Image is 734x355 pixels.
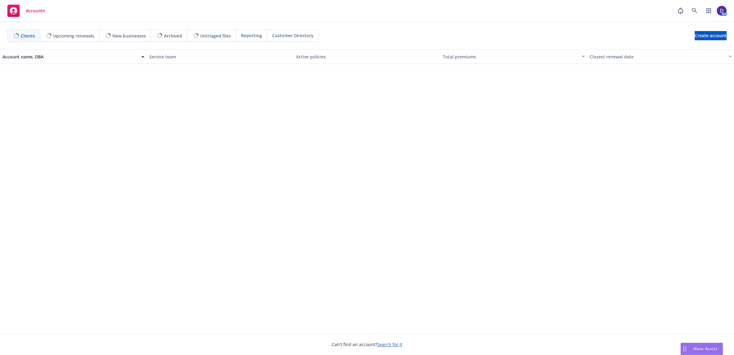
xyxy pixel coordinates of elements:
[703,5,715,17] a: Switch app
[695,30,727,41] span: Create account
[717,6,727,16] img: photo
[681,343,723,355] button: Nova Assist
[695,31,727,40] a: Create account
[443,53,578,60] div: Total premiums
[2,53,138,60] div: Account name, DBA
[587,49,734,64] button: Closest renewal date
[200,33,231,39] span: Untriaged files
[21,33,35,39] span: Clients
[332,341,402,348] span: Can't find an account?
[164,33,182,39] span: Archived
[294,49,440,64] button: Active policies
[272,32,314,39] span: Customer Directory
[5,2,48,19] a: Accounts
[241,32,262,39] span: Reporting
[590,53,725,60] div: Closest renewal date
[681,343,689,355] div: Drag to move
[149,53,291,60] div: Service team
[53,33,94,39] span: Upcoming renewals
[26,8,45,13] span: Accounts
[693,346,718,351] span: Nova Assist
[689,5,701,17] a: Search
[147,49,294,64] button: Service team
[296,53,438,60] div: Active policies
[674,5,687,17] a: Report a Bug
[112,33,146,39] span: New businesses
[440,49,587,64] button: Total premiums
[377,341,402,347] a: Search for it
